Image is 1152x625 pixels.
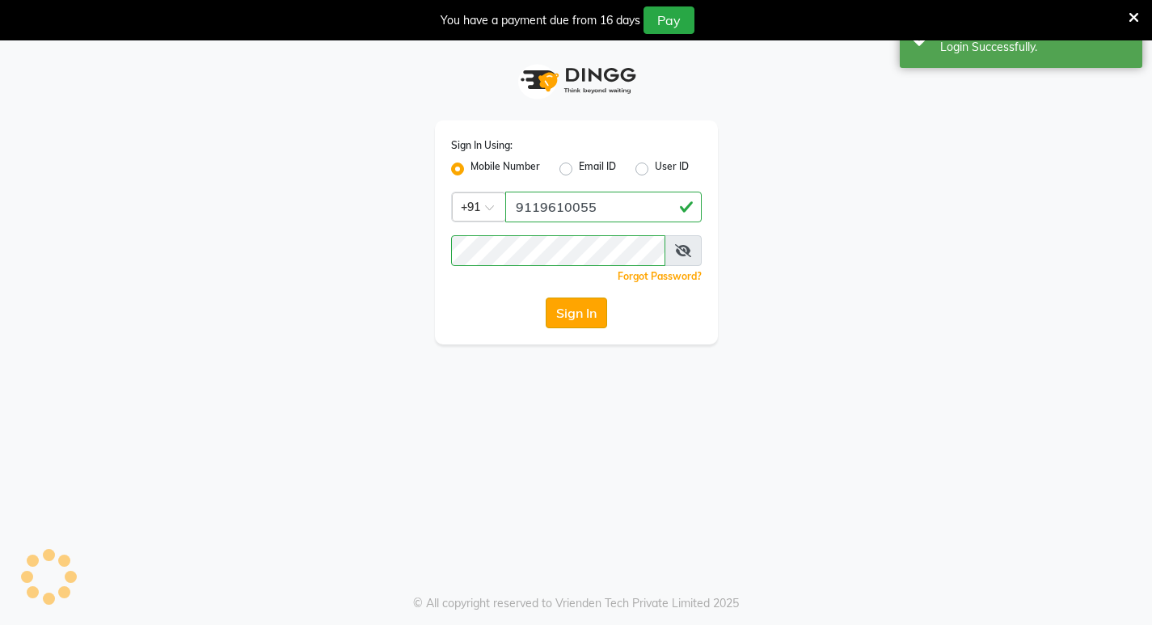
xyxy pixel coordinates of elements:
div: You have a payment due from 16 days [441,12,640,29]
img: logo1.svg [512,57,641,104]
a: Forgot Password? [618,270,702,282]
input: Username [505,192,702,222]
label: Mobile Number [471,159,540,179]
button: Pay [644,6,694,34]
label: Email ID [579,159,616,179]
div: Login Successfully. [940,39,1130,56]
button: Sign In [546,298,607,328]
input: Username [451,235,665,266]
label: User ID [655,159,689,179]
label: Sign In Using: [451,138,513,153]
